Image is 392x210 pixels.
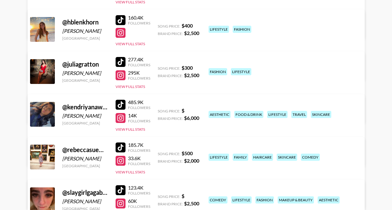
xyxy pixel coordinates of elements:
div: travel [291,111,307,118]
div: comedy [209,196,227,203]
span: Brand Price: [158,73,183,78]
div: @ slaygirlgagaboots2 [62,189,108,196]
button: View Full Stats [116,84,145,89]
span: Song Price: [158,66,180,71]
button: View Full Stats [116,170,145,174]
div: aesthetic [209,111,231,118]
div: Followers [128,148,150,153]
div: skincare [311,111,331,118]
div: lifestyle [231,196,252,203]
div: skincare [277,154,297,161]
div: Followers [128,119,150,123]
div: Followers [128,105,150,110]
div: [PERSON_NAME] [62,70,108,76]
div: [GEOGRAPHIC_DATA] [62,164,108,168]
span: Brand Price: [158,31,183,36]
strong: $ 400 [182,23,193,28]
div: 277.4K [128,56,150,63]
div: aesthetic [318,196,340,203]
span: Song Price: [158,151,180,156]
div: @ kendriyanawilson [62,103,108,111]
div: [GEOGRAPHIC_DATA] [62,36,108,41]
div: 33.6K [128,155,150,161]
div: comedy [301,154,320,161]
span: Brand Price: [158,202,183,206]
div: @ juliagratton [62,60,108,68]
div: lifestyle [209,26,229,33]
div: @ rebeccasuewatson [62,146,108,154]
div: Followers [128,191,150,195]
div: lifestyle [267,111,288,118]
div: [PERSON_NAME] [62,198,108,204]
div: lifestyle [209,154,229,161]
span: Brand Price: [158,159,183,164]
div: [GEOGRAPHIC_DATA] [62,121,108,125]
strong: $ [182,193,184,199]
div: 295K [128,70,150,76]
strong: $ 2,500 [184,200,199,206]
span: Brand Price: [158,116,183,121]
div: [PERSON_NAME] [62,28,108,34]
div: lifestyle [231,68,251,75]
span: Song Price: [158,109,180,113]
div: 185.7K [128,142,150,148]
strong: $ 6,000 [184,115,199,121]
div: [PERSON_NAME] [62,155,108,162]
strong: $ 2,500 [184,30,199,36]
div: haircare [252,154,273,161]
div: Followers [128,204,150,209]
div: Followers [128,21,150,25]
div: makeup & beauty [278,196,314,203]
div: food & drink [234,111,263,118]
div: @ hblenkhorn [62,18,108,26]
strong: $ [182,107,184,113]
div: 160.4K [128,15,150,21]
div: fashion [233,26,251,33]
span: Song Price: [158,24,180,28]
div: Followers [128,63,150,67]
strong: $ 2,000 [184,158,199,164]
button: View Full Stats [116,42,145,46]
div: Followers [128,76,150,81]
div: 485.9K [128,99,150,105]
span: Song Price: [158,194,180,199]
button: View Full Stats [116,127,145,132]
strong: $ 300 [182,65,193,71]
div: family [233,154,248,161]
div: 60K [128,198,150,204]
div: fashion [255,196,274,203]
div: [PERSON_NAME] [62,113,108,119]
strong: $ 2,500 [184,72,199,78]
div: Followers [128,161,150,166]
div: [GEOGRAPHIC_DATA] [62,78,108,83]
div: fashion [209,68,227,75]
div: 14K [128,112,150,119]
div: 123.4K [128,185,150,191]
strong: $ 500 [182,150,193,156]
